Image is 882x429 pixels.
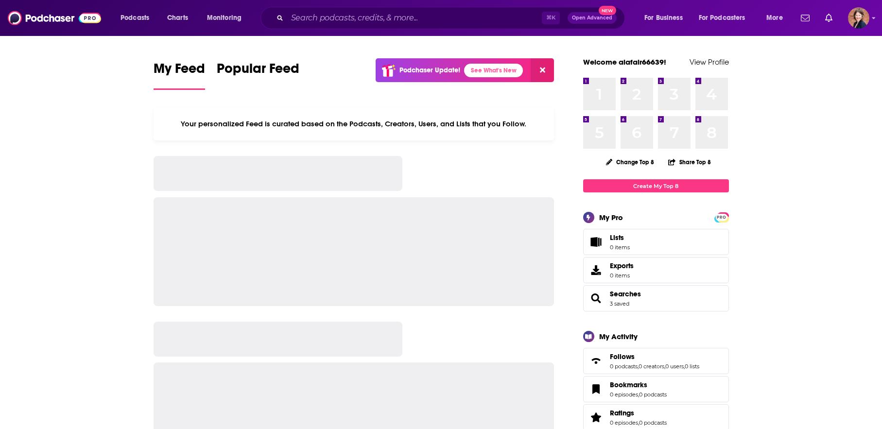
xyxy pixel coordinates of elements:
[638,391,639,398] span: ,
[583,348,729,374] span: Follows
[685,363,699,370] a: 0 lists
[587,354,606,368] a: Follows
[610,380,647,389] span: Bookmarks
[610,233,630,242] span: Lists
[217,60,299,90] a: Popular Feed
[848,7,869,29] span: Logged in as alafair66639
[207,11,242,25] span: Monitoring
[699,11,745,25] span: For Podcasters
[644,11,683,25] span: For Business
[583,257,729,283] a: Exports
[821,10,836,26] a: Show notifications dropdown
[716,214,727,221] span: PRO
[848,7,869,29] img: User Profile
[639,419,667,426] a: 0 podcasts
[610,419,638,426] a: 0 episodes
[8,9,101,27] img: Podchaser - Follow, Share and Rate Podcasts
[664,363,665,370] span: ,
[610,352,635,361] span: Follows
[583,57,666,67] a: Welcome alafair66639!
[610,290,641,298] a: Searches
[766,11,783,25] span: More
[161,10,194,26] a: Charts
[587,263,606,277] span: Exports
[542,12,560,24] span: ⌘ K
[568,12,617,24] button: Open AdvancedNew
[610,261,634,270] span: Exports
[583,179,729,192] a: Create My Top 8
[668,153,711,172] button: Share Top 8
[154,107,554,140] div: Your personalized Feed is curated based on the Podcasts, Creators, Users, and Lists that you Follow.
[200,10,254,26] button: open menu
[600,156,660,168] button: Change Top 8
[270,7,634,29] div: Search podcasts, credits, & more...
[587,382,606,396] a: Bookmarks
[610,409,634,417] span: Ratings
[638,419,639,426] span: ,
[848,7,869,29] button: Show profile menu
[587,235,606,249] span: Lists
[610,380,667,389] a: Bookmarks
[639,391,667,398] a: 0 podcasts
[610,300,629,307] a: 3 saved
[610,272,634,279] span: 0 items
[587,411,606,424] a: Ratings
[599,6,616,15] span: New
[665,363,684,370] a: 0 users
[610,409,667,417] a: Ratings
[464,64,523,77] a: See What's New
[121,11,149,25] span: Podcasts
[287,10,542,26] input: Search podcasts, credits, & more...
[217,60,299,83] span: Popular Feed
[114,10,162,26] button: open menu
[583,376,729,402] span: Bookmarks
[583,229,729,255] a: Lists
[610,244,630,251] span: 0 items
[610,233,624,242] span: Lists
[684,363,685,370] span: ,
[610,391,638,398] a: 0 episodes
[572,16,612,20] span: Open Advanced
[638,363,639,370] span: ,
[167,11,188,25] span: Charts
[599,332,638,341] div: My Activity
[610,363,638,370] a: 0 podcasts
[690,57,729,67] a: View Profile
[610,352,699,361] a: Follows
[639,363,664,370] a: 0 creators
[638,10,695,26] button: open menu
[599,213,623,222] div: My Pro
[154,60,205,83] span: My Feed
[692,10,760,26] button: open menu
[399,66,460,74] p: Podchaser Update!
[583,285,729,311] span: Searches
[587,292,606,305] a: Searches
[154,60,205,90] a: My Feed
[760,10,795,26] button: open menu
[797,10,813,26] a: Show notifications dropdown
[716,213,727,221] a: PRO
